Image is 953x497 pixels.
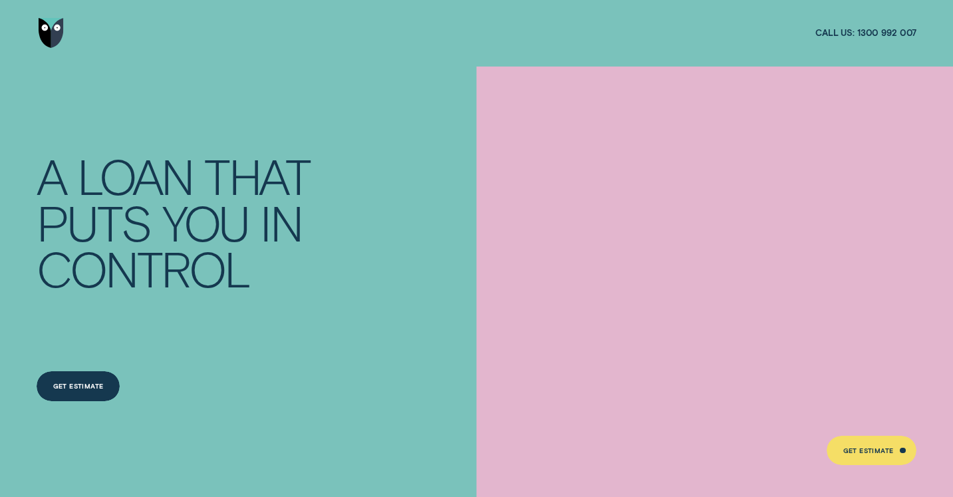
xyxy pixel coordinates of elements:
a: Call us:1300 992 007 [815,27,916,39]
h4: A LOAN THAT PUTS YOU IN CONTROL [37,152,323,291]
span: 1300 992 007 [857,27,916,39]
a: Get Estimate [37,371,120,401]
img: Wisr [39,18,63,48]
a: Get Estimate [827,436,916,466]
span: Call us: [815,27,855,39]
